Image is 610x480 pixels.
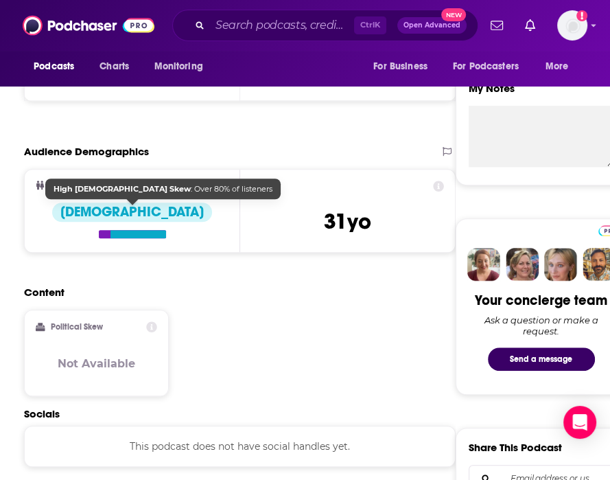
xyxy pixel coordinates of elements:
span: Open Advanced [403,22,460,29]
button: open menu [364,54,445,80]
span: Logged in as nicole.koremenos [557,10,587,41]
span: New [441,8,466,21]
h3: Share This Podcast [469,441,562,454]
div: Your concierge team [475,292,607,309]
div: [DEMOGRAPHIC_DATA] [52,203,212,222]
b: High [DEMOGRAPHIC_DATA] Skew [54,184,191,194]
img: Podchaser - Follow, Share and Rate Podcasts [23,12,154,38]
span: Monitoring [154,57,202,76]
img: Barbara Profile [506,248,539,281]
h2: Audience Demographics [24,145,149,158]
svg: Add a profile image [576,10,587,21]
span: For Podcasters [453,57,519,76]
button: open menu [24,54,92,80]
span: More [546,57,569,76]
span: Charts [99,57,129,76]
span: For Business [373,57,427,76]
img: Sydney Profile [467,248,500,281]
a: Charts [91,54,137,80]
span: 31 yo [324,208,371,235]
span: Podcasts [34,57,74,76]
div: This podcast does not have social handles yet. [24,426,456,467]
button: open menu [536,54,586,80]
button: open menu [144,54,220,80]
button: Send a message [488,347,595,371]
a: Show notifications dropdown [485,14,508,37]
input: Search podcasts, credits, & more... [210,14,354,36]
div: Open Intercom Messenger [563,406,596,439]
h3: Not Available [58,357,135,370]
a: Show notifications dropdown [519,14,541,37]
h2: Socials [24,407,456,420]
button: Open AdvancedNew [397,17,467,34]
span: Ctrl K [354,16,386,34]
div: Search podcasts, credits, & more... [172,10,478,41]
h2: Political Skew [51,322,103,332]
button: open menu [444,54,539,80]
button: Show profile menu [557,10,587,41]
span: : Over 80% of listeners [54,184,272,194]
h2: Content [24,286,445,299]
img: User Profile [557,10,587,41]
img: Jules Profile [544,248,577,281]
